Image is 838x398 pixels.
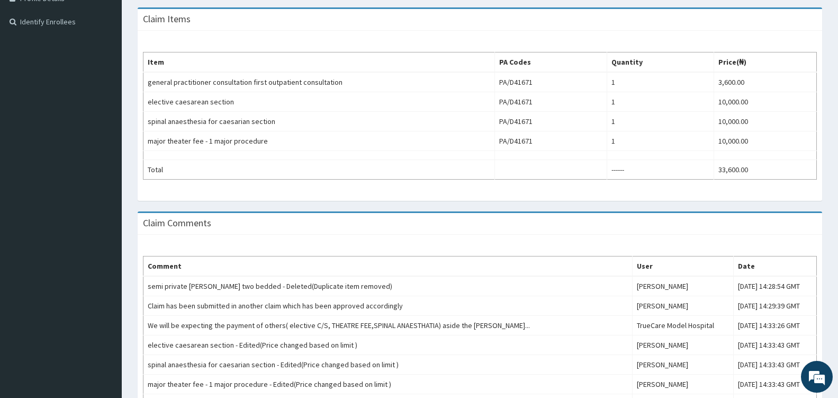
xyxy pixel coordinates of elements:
div: Minimize live chat window [174,5,199,31]
td: 3,600.00 [714,72,817,92]
td: PA/D41671 [494,112,607,131]
td: PA/D41671 [494,92,607,112]
td: 33,600.00 [714,160,817,180]
td: TrueCare Model Hospital [632,316,733,335]
td: major theater fee - 1 major procedure - Edited(Price changed based on limit ) [143,375,633,394]
td: spinal anaesthesia for caesarian section - Edited(Price changed based on limit ) [143,355,633,375]
td: 10,000.00 [714,112,817,131]
td: Total [143,160,495,180]
h3: Claim Items [143,14,191,24]
td: ------ [607,160,714,180]
td: 10,000.00 [714,131,817,151]
td: [DATE] 14:33:26 GMT [733,316,816,335]
img: d_794563401_company_1708531726252_794563401 [20,53,43,79]
td: [PERSON_NAME] [632,355,733,375]
td: 1 [607,92,714,112]
td: semi private [PERSON_NAME] two bedded - Deleted(Duplicate item removed) [143,276,633,296]
td: [PERSON_NAME] [632,296,733,316]
td: general practitioner consultation first outpatient consultation [143,72,495,92]
th: User [632,257,733,277]
td: We will be expecting the payment of others( elective C/S, THEATRE FEE,SPINAL ANAESTHATIA) aside t... [143,316,633,335]
th: Price(₦) [714,52,817,73]
td: [DATE] 14:29:39 GMT [733,296,816,316]
th: Quantity [607,52,714,73]
td: PA/D41671 [494,72,607,92]
td: Claim has been submitted in another claim which has been approved accordingly [143,296,633,316]
td: 1 [607,112,714,131]
td: [DATE] 14:33:43 GMT [733,355,816,375]
th: Comment [143,257,633,277]
th: Item [143,52,495,73]
td: [DATE] 14:28:54 GMT [733,276,816,296]
td: 1 [607,72,714,92]
td: elective caesarean section - Edited(Price changed based on limit ) [143,335,633,355]
td: elective caesarean section [143,92,495,112]
td: [DATE] 14:33:43 GMT [733,375,816,394]
td: major theater fee - 1 major procedure [143,131,495,151]
th: Date [733,257,816,277]
h3: Claim Comments [143,218,211,228]
td: [PERSON_NAME] [632,335,733,355]
td: [PERSON_NAME] [632,276,733,296]
div: Chat with us now [55,59,178,73]
td: PA/D41671 [494,131,607,151]
td: [DATE] 14:33:43 GMT [733,335,816,355]
td: spinal anaesthesia for caesarian section [143,112,495,131]
textarea: Type your message and hit 'Enter' [5,289,202,326]
th: PA Codes [494,52,607,73]
td: [PERSON_NAME] [632,375,733,394]
span: We're online! [61,134,146,241]
td: 10,000.00 [714,92,817,112]
td: 1 [607,131,714,151]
